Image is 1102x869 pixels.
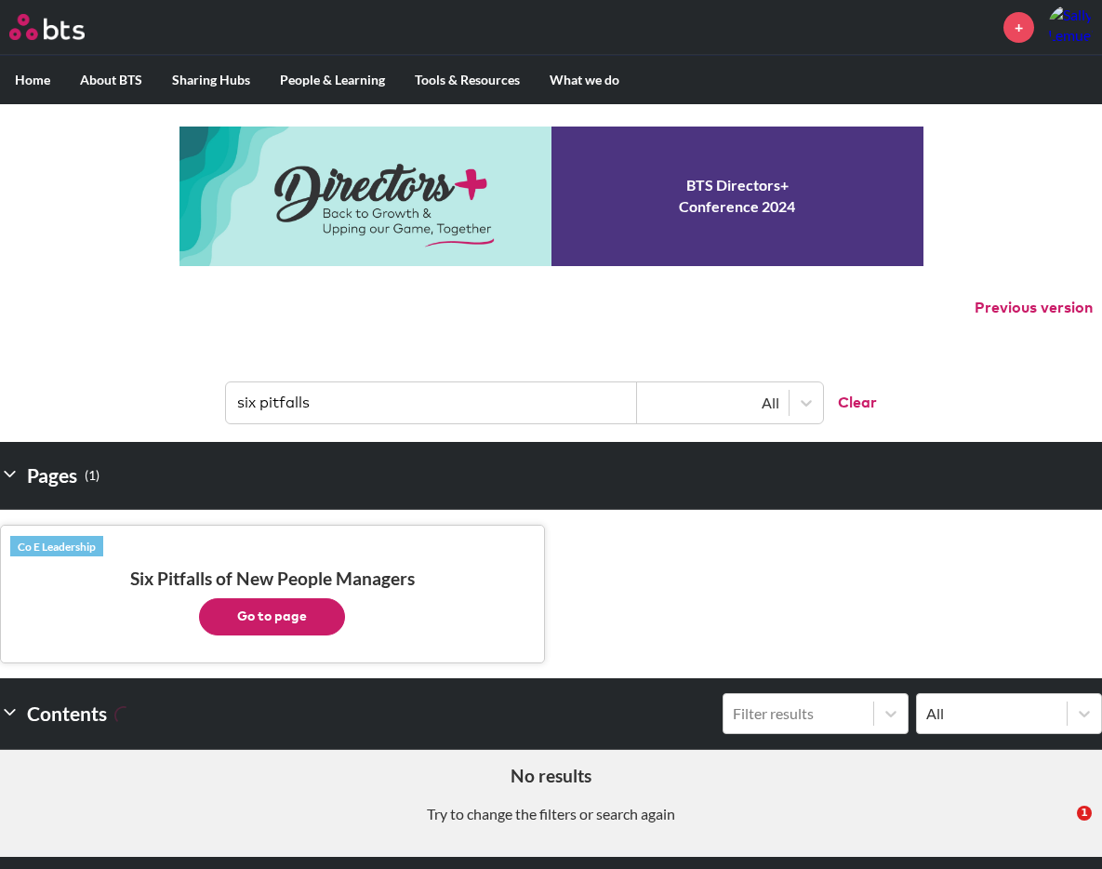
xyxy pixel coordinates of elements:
label: Sharing Hubs [157,56,265,104]
img: Sally Lemuel [1048,5,1093,49]
div: Filter results [733,703,864,724]
a: Conference 2024 [179,127,923,266]
img: BTS Logo [9,14,85,40]
span: 1 [1077,806,1092,821]
label: People & Learning [265,56,400,104]
p: Try to change the filters or search again [14,804,1088,824]
label: What we do [535,56,634,104]
label: Tools & Resources [400,56,535,104]
div: All [646,393,779,413]
a: Go home [9,14,119,40]
a: Co E Leadership [10,536,103,556]
iframe: Intercom live chat [1039,806,1083,850]
div: All [926,703,1057,724]
button: Previous version [975,298,1093,318]
button: Go to page [199,598,345,635]
h3: Six Pitfalls of New People Managers [10,568,535,635]
input: Find contents, pages and demos... [226,382,637,423]
h5: No results [14,764,1088,789]
label: About BTS [65,56,157,104]
small: ( 1 ) [85,463,100,488]
a: Profile [1048,5,1093,49]
button: Clear [823,382,877,423]
a: + [1003,12,1034,43]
